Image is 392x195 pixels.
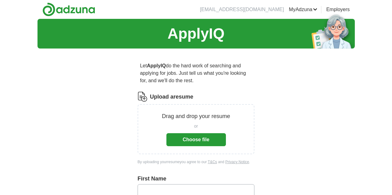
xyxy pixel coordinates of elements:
p: Let do the hard work of searching and applying for jobs. Just tell us what you're looking for, an... [138,60,255,87]
a: T&Cs [208,160,217,164]
img: CV Icon [138,92,148,102]
a: Privacy Notice [225,160,249,164]
h1: ApplyIQ [167,23,224,45]
strong: ApplyIQ [147,63,166,68]
button: Choose file [166,133,226,146]
div: By uploading your resume you agree to our and . [138,159,255,165]
a: Employers [326,6,350,13]
a: MyAdzuna [289,6,317,13]
label: First Name [138,175,255,183]
label: Upload a resume [150,93,193,101]
img: Adzuna logo [42,2,95,16]
p: Drag and drop your resume [162,112,230,121]
li: [EMAIL_ADDRESS][DOMAIN_NAME] [200,6,284,13]
span: or [194,123,198,129]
